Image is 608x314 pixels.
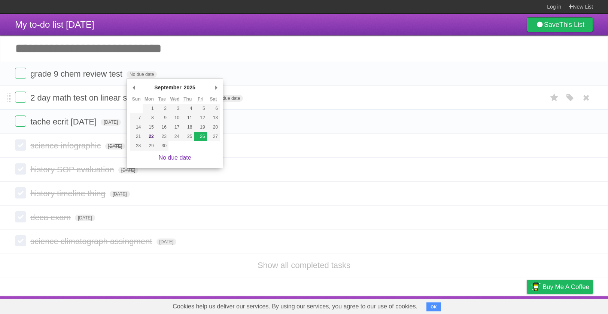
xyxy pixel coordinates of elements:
span: science infographic [30,141,103,150]
span: [DATE] [101,119,121,126]
span: Buy me a coffee [542,280,589,293]
button: 13 [207,113,220,123]
div: September [153,82,182,93]
span: Cookies help us deliver our services. By using our services, you agree to our use of cookies. [165,299,425,314]
abbr: Tuesday [158,96,165,102]
a: Show all completed tasks [258,261,350,270]
button: 21 [130,132,143,141]
a: Suggest a feature [546,298,593,312]
label: Done [15,235,26,246]
span: [DATE] [75,215,95,221]
button: 27 [207,132,220,141]
span: [DATE] [118,167,139,173]
label: Star task [547,92,562,104]
button: 11 [181,113,194,123]
a: About [427,298,443,312]
button: 25 [181,132,194,141]
button: 6 [207,104,220,113]
label: Done [15,68,26,79]
span: science climatograph assingment [30,237,154,246]
span: [DATE] [156,238,177,245]
abbr: Saturday [210,96,217,102]
button: 26 [194,132,207,141]
button: 15 [143,123,155,132]
abbr: Thursday [183,96,192,102]
button: 16 [156,123,168,132]
button: 29 [143,141,155,151]
a: Developers [452,298,482,312]
button: 22 [143,132,155,141]
button: 1 [143,104,155,113]
button: 20 [207,123,220,132]
button: 7 [130,113,143,123]
button: 4 [181,104,194,113]
span: [DATE] [110,191,130,197]
abbr: Wednesday [170,96,179,102]
a: Privacy [517,298,536,312]
button: 23 [156,132,168,141]
button: 28 [130,141,143,151]
abbr: Monday [145,96,154,102]
span: history timeline thing [30,189,107,198]
button: 9 [156,113,168,123]
button: 17 [168,123,181,132]
button: 19 [194,123,207,132]
label: Done [15,139,26,151]
span: deca exam [30,213,73,222]
a: No due date [158,154,191,161]
button: 10 [168,113,181,123]
a: SaveThis List [527,17,593,32]
label: Done [15,163,26,175]
span: grade 9 chem review test [30,69,124,78]
label: Done [15,116,26,127]
span: history SOP evaluation [30,165,116,174]
a: Buy me a coffee [527,280,593,294]
a: Terms [492,298,508,312]
span: No due date [213,95,243,102]
span: 2 day math test on linear systems but idk when... [30,93,210,102]
label: Done [15,92,26,103]
abbr: Friday [198,96,203,102]
span: [DATE] [105,143,125,150]
img: Buy me a coffee [531,280,541,293]
button: 3 [168,104,181,113]
button: 30 [156,141,168,151]
button: 2 [156,104,168,113]
button: Previous Month [130,82,137,93]
button: Next Month [212,82,220,93]
label: Done [15,187,26,198]
div: 2025 [183,82,197,93]
button: 14 [130,123,143,132]
span: No due date [127,71,157,78]
span: My to-do list [DATE] [15,19,94,30]
button: 18 [181,123,194,132]
button: 12 [194,113,207,123]
button: 5 [194,104,207,113]
label: Done [15,211,26,222]
abbr: Sunday [132,96,141,102]
button: 8 [143,113,155,123]
button: 24 [168,132,181,141]
span: tache ecrit [DATE] [30,117,98,126]
b: This List [559,21,584,28]
button: OK [426,302,441,311]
